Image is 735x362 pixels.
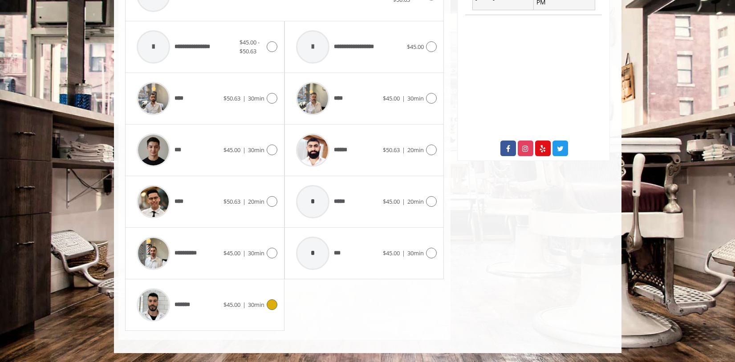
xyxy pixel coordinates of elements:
[223,94,240,102] span: $50.63
[223,146,240,154] span: $45.00
[383,249,400,257] span: $45.00
[383,146,400,154] span: $50.63
[248,249,264,257] span: 30min
[223,197,240,205] span: $50.63
[407,249,424,257] span: 30min
[407,94,424,102] span: 30min
[402,146,405,154] span: |
[243,301,246,309] span: |
[248,197,264,205] span: 20min
[223,249,240,257] span: $45.00
[402,197,405,205] span: |
[402,94,405,102] span: |
[248,94,264,102] span: 30min
[243,197,246,205] span: |
[407,197,424,205] span: 20min
[407,43,424,51] span: $45.00
[407,146,424,154] span: 20min
[248,146,264,154] span: 30min
[383,197,400,205] span: $45.00
[243,94,246,102] span: |
[248,301,264,309] span: 30min
[240,38,260,56] span: $45.00 - $50.63
[243,249,246,257] span: |
[243,146,246,154] span: |
[402,249,405,257] span: |
[223,301,240,309] span: $45.00
[383,94,400,102] span: $45.00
